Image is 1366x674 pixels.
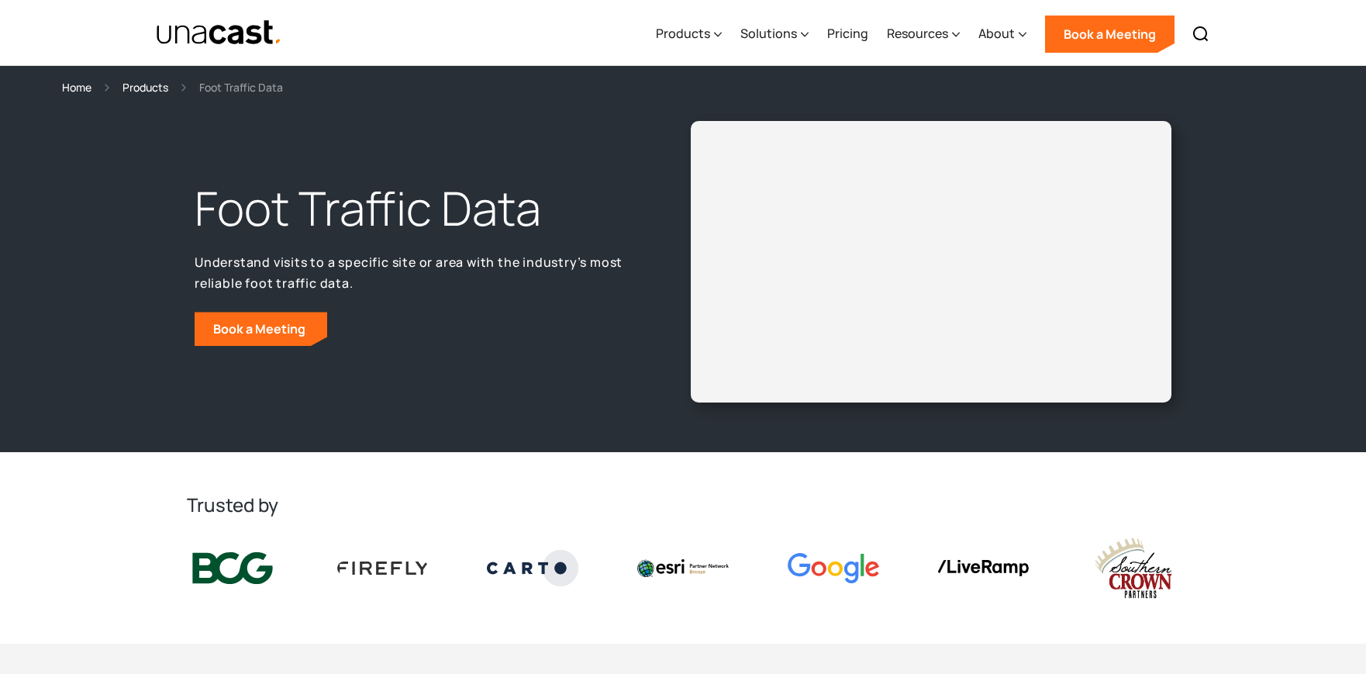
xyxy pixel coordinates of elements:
[703,133,1159,390] iframe: Unacast - European Vaccines v2
[788,553,879,583] img: Google logo
[1088,536,1179,600] img: southern crown logo
[195,312,327,346] a: Book a Meeting
[978,24,1015,43] div: About
[637,559,729,576] img: Esri logo
[1045,16,1175,53] a: Book a Meeting
[62,78,91,96] a: Home
[337,562,429,574] img: Firefly Advertising logo
[199,78,283,96] div: Foot Traffic Data
[827,2,868,66] a: Pricing
[187,493,1179,517] h2: Trusted by
[122,78,168,96] a: Products
[887,24,948,43] div: Resources
[487,550,578,586] img: Carto logo
[656,24,710,43] div: Products
[195,252,633,293] p: Understand visits to a specific site or area with the industry’s most reliable foot traffic data.
[195,178,633,240] h1: Foot Traffic Data
[740,24,797,43] div: Solutions
[1192,25,1210,43] img: Search icon
[187,549,278,588] img: BCG logo
[156,19,282,47] img: Unacast text logo
[937,560,1029,576] img: liveramp logo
